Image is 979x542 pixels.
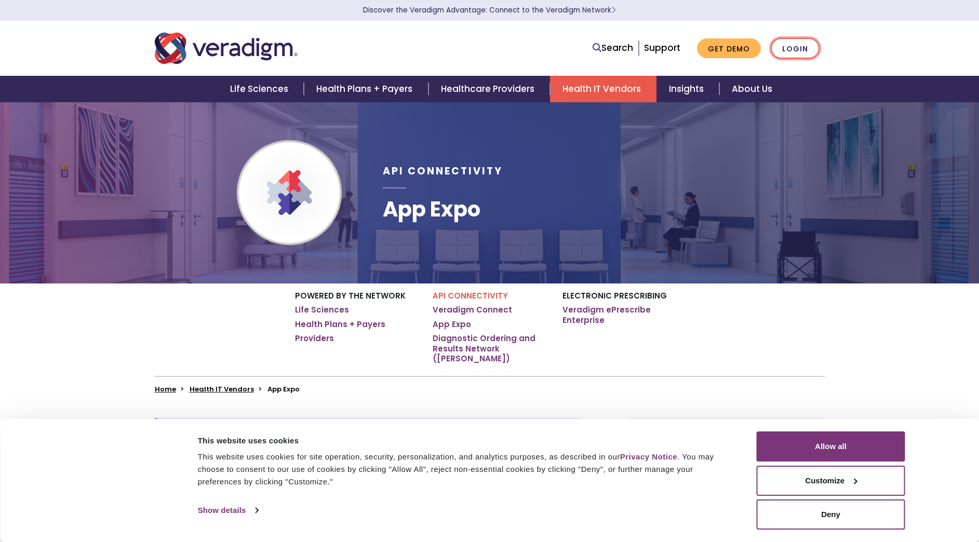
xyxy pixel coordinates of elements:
span: API Connectivity [383,164,503,178]
img: Veradigm logo [155,31,298,65]
a: Veradigm ePrescribe Enterprise [562,305,685,325]
a: Health IT Vendors [550,76,656,102]
a: Search [593,41,633,55]
a: About Us [719,76,785,102]
a: Health IT Vendors [190,384,254,394]
a: Discover the Veradigm Advantage: Connect to the Veradigm NetworkLearn More [363,5,616,15]
div: This website uses cookies [198,435,733,447]
a: Healthcare Providers [428,76,550,102]
button: Deny [757,499,905,530]
a: Home [155,384,176,394]
a: Privacy Notice [620,452,677,461]
a: Life Sciences [218,76,304,102]
a: Life Sciences [295,305,349,315]
a: App Expo [433,319,471,330]
a: Support [644,42,680,54]
div: This website uses cookies for site operation, security, personalization, and analytics purposes, ... [198,451,733,488]
a: Providers [295,333,334,344]
span: Learn More [611,5,616,15]
button: Allow all [757,431,905,462]
a: Diagnostic Ordering and Results Network ([PERSON_NAME]) [433,333,547,364]
a: Health Plans + Payers [304,76,428,102]
a: Health Plans + Payers [295,319,385,330]
a: Get Demo [697,38,761,59]
a: Veradigm Connect [433,305,512,315]
a: Show details [198,503,258,518]
a: Login [771,38,820,59]
button: Customize [757,466,905,496]
h1: App Expo [383,197,503,222]
a: Insights [656,76,719,102]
